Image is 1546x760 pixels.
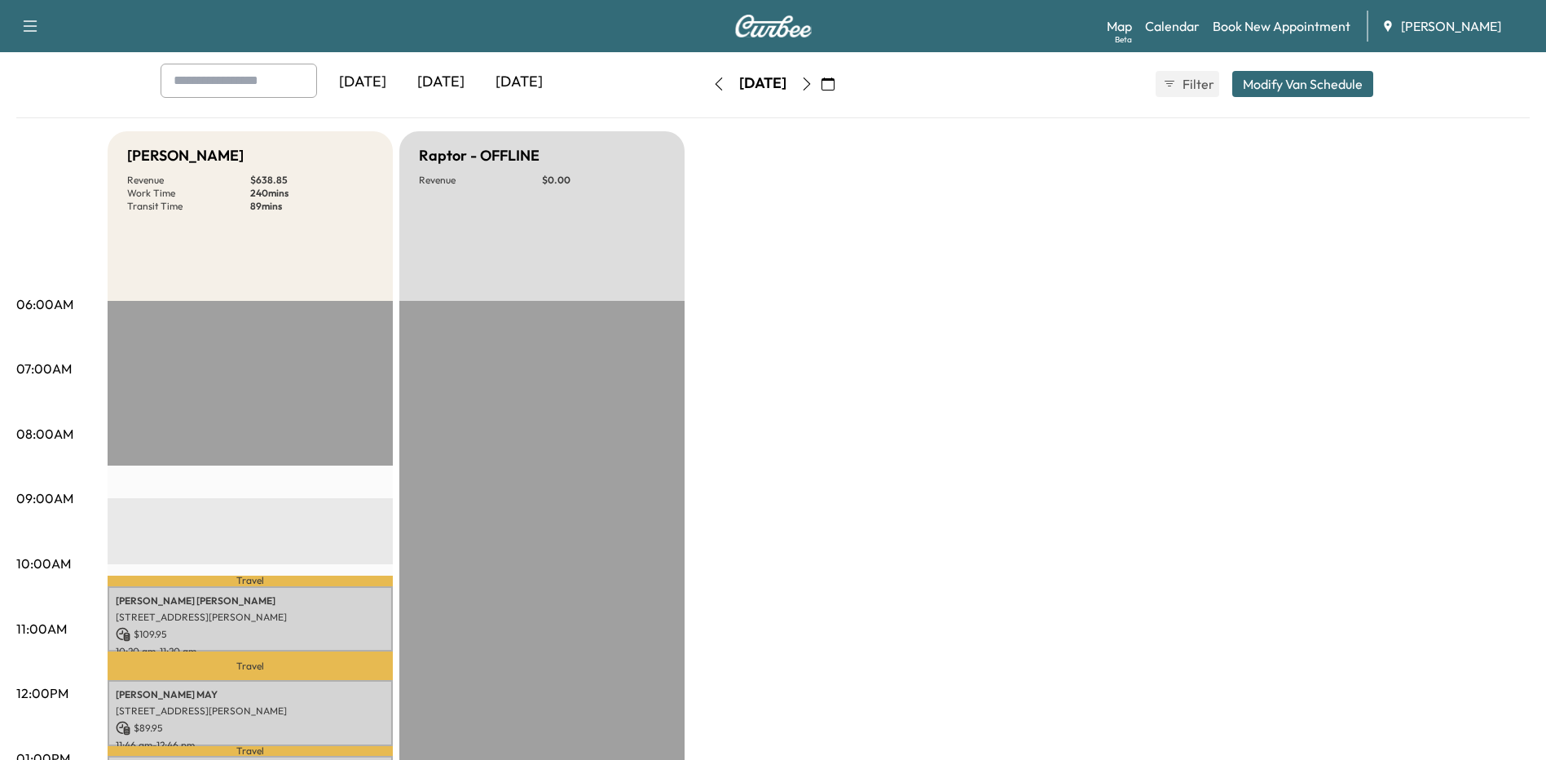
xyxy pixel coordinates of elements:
p: [PERSON_NAME] MAY [116,688,385,701]
span: [PERSON_NAME] [1401,16,1501,36]
p: Transit Time [127,200,250,213]
button: Filter [1156,71,1219,97]
p: 08:00AM [16,424,73,444]
p: 11:46 am - 12:46 pm [116,739,385,752]
a: MapBeta [1107,16,1132,36]
div: [DATE] [402,64,480,101]
p: Travel [108,576,393,585]
p: 09:00AM [16,488,73,508]
p: [STREET_ADDRESS][PERSON_NAME] [116,611,385,624]
p: $ 638.85 [250,174,373,187]
p: 10:00AM [16,554,71,573]
p: Work Time [127,187,250,200]
p: Revenue [419,174,542,187]
div: [DATE] [324,64,402,101]
p: 07:00AM [16,359,72,378]
p: 12:00PM [16,683,68,703]
div: [DATE] [739,73,786,94]
div: Beta [1115,33,1132,46]
p: [STREET_ADDRESS][PERSON_NAME] [116,705,385,718]
p: $ 0.00 [542,174,665,187]
h5: Raptor - OFFLINE [419,144,540,167]
p: 06:00AM [16,294,73,314]
p: [PERSON_NAME] [PERSON_NAME] [116,594,385,608]
p: $ 89.95 [116,721,385,736]
p: 89 mins [250,200,373,213]
p: Travel [108,746,393,756]
p: 10:20 am - 11:20 am [116,645,385,658]
h5: [PERSON_NAME] [127,144,244,167]
p: 11:00AM [16,619,67,638]
a: Calendar [1145,16,1200,36]
span: Filter [1183,74,1212,94]
img: Curbee Logo [734,15,813,38]
p: Revenue [127,174,250,187]
button: Modify Van Schedule [1232,71,1373,97]
div: [DATE] [480,64,558,101]
p: $ 109.95 [116,627,385,642]
p: Travel [108,652,393,680]
a: Book New Appointment [1213,16,1350,36]
p: 240 mins [250,187,373,200]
